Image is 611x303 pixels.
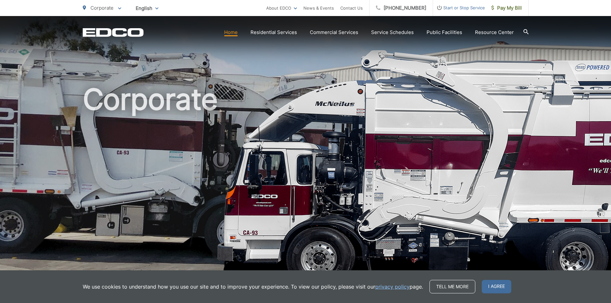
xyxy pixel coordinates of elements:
span: Pay My Bill [491,4,522,12]
a: About EDCO [266,4,297,12]
a: News & Events [303,4,334,12]
span: Corporate [90,5,114,11]
span: English [131,3,163,14]
a: Public Facilities [427,29,462,36]
a: Tell me more [429,280,475,293]
h1: Corporate [83,83,529,286]
span: I agree [482,280,511,293]
a: Contact Us [340,4,363,12]
a: EDCD logo. Return to the homepage. [83,28,144,37]
a: Home [224,29,238,36]
a: privacy policy [375,283,410,290]
a: Service Schedules [371,29,414,36]
a: Resource Center [475,29,514,36]
p: We use cookies to understand how you use our site and to improve your experience. To view our pol... [83,283,423,290]
a: Residential Services [250,29,297,36]
a: Commercial Services [310,29,358,36]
